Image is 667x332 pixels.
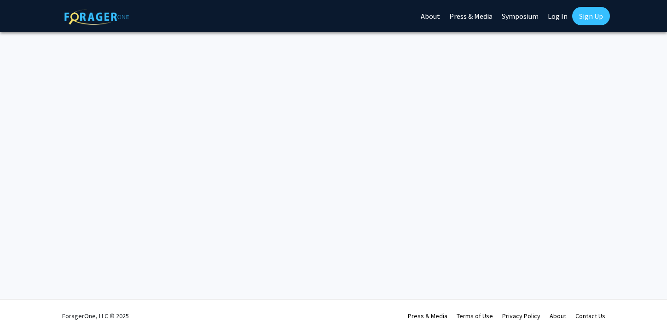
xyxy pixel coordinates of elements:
img: ForagerOne Logo [64,9,129,25]
a: Sign Up [572,7,610,25]
div: ForagerOne, LLC © 2025 [62,300,129,332]
a: Terms of Use [457,312,493,320]
a: Privacy Policy [502,312,540,320]
a: Press & Media [408,312,447,320]
a: About [550,312,566,320]
a: Contact Us [575,312,605,320]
